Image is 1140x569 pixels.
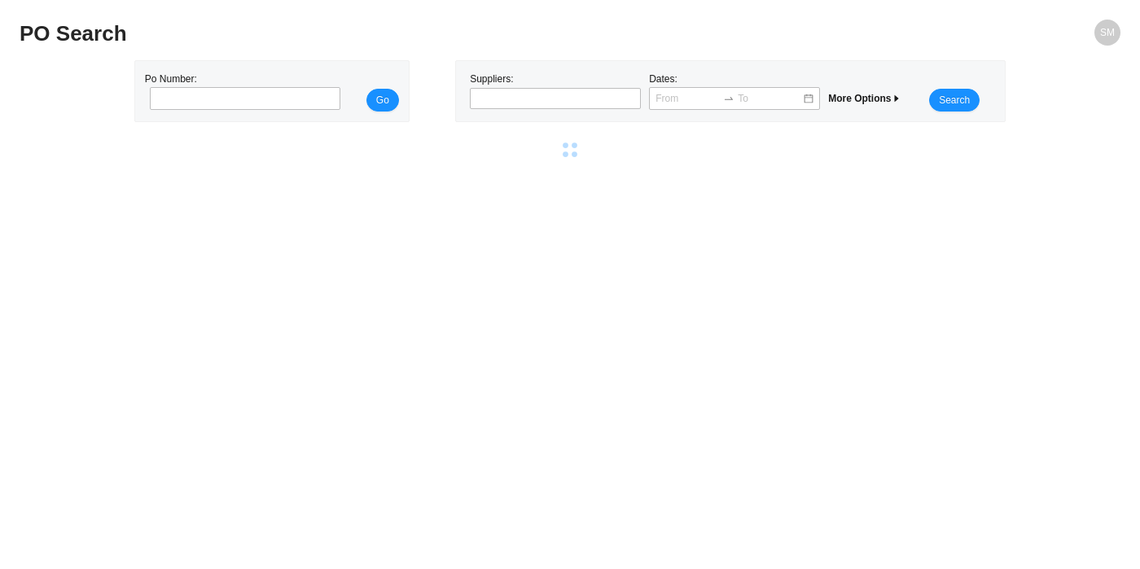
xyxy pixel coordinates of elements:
div: Po Number: [145,71,335,112]
span: caret-right [892,94,901,103]
div: Suppliers: [466,71,645,112]
span: swap-right [723,93,734,104]
span: to [723,93,734,104]
span: Search [939,92,970,108]
div: Dates: [645,71,824,112]
span: Go [376,92,389,108]
input: From [655,90,720,107]
button: Search [929,89,980,112]
span: SM [1100,20,1115,46]
input: To [738,90,802,107]
h2: PO Search [20,20,845,48]
button: Go [366,89,399,112]
span: More Options [828,93,901,104]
